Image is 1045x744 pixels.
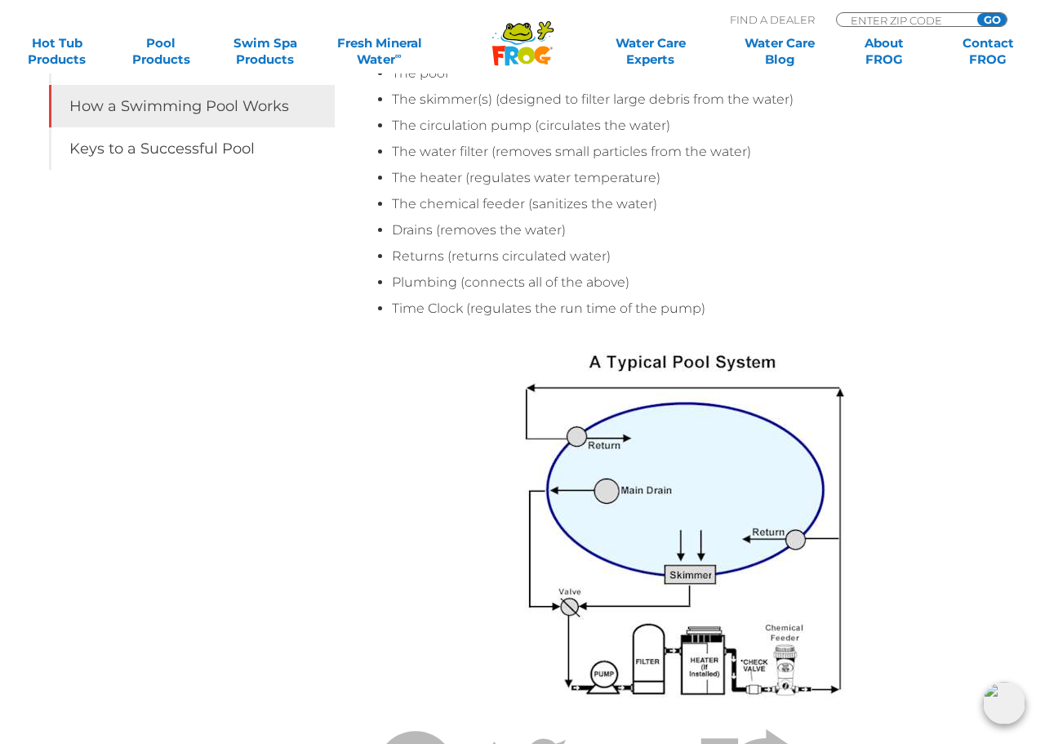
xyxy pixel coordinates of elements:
li: The heater (regulates water temperature) [392,169,1012,187]
li: The pool [392,65,1012,82]
a: Keys to a Successful Pool [49,127,335,170]
img: Pool Diagram [525,352,847,705]
a: AboutFROG [843,35,924,68]
input: GO [977,13,1007,26]
li: The skimmer(s) (designed to filter large debris from the water) [392,91,1012,109]
li: The water filter (removes small particles from the water) [392,143,1012,161]
a: Water CareBlog [740,35,820,68]
li: Plumbing (connects all of the above) [392,274,1012,292]
li: Time Clock (regulates the run time of the pump) [392,300,1012,318]
img: openIcon [983,682,1025,724]
p: Find A Dealer [730,12,815,27]
a: How a Swimming Pool Works [49,85,335,127]
a: PoolProducts [121,35,202,68]
sup: ∞ [395,50,402,61]
a: Hot TubProducts [16,35,97,68]
a: ContactFROG [948,35,1029,68]
a: Swim SpaProducts [225,35,305,68]
li: Returns (returns circulated water) [392,247,1012,265]
li: Drains (removes the water) [392,221,1012,239]
li: The circulation pump (circulates the water) [392,117,1012,135]
input: Zip Code Form [849,13,959,27]
a: Fresh MineralWater∞ [329,35,430,68]
a: Water CareExperts [585,35,716,68]
li: The chemical feeder (sanitizes the water) [392,195,1012,213]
